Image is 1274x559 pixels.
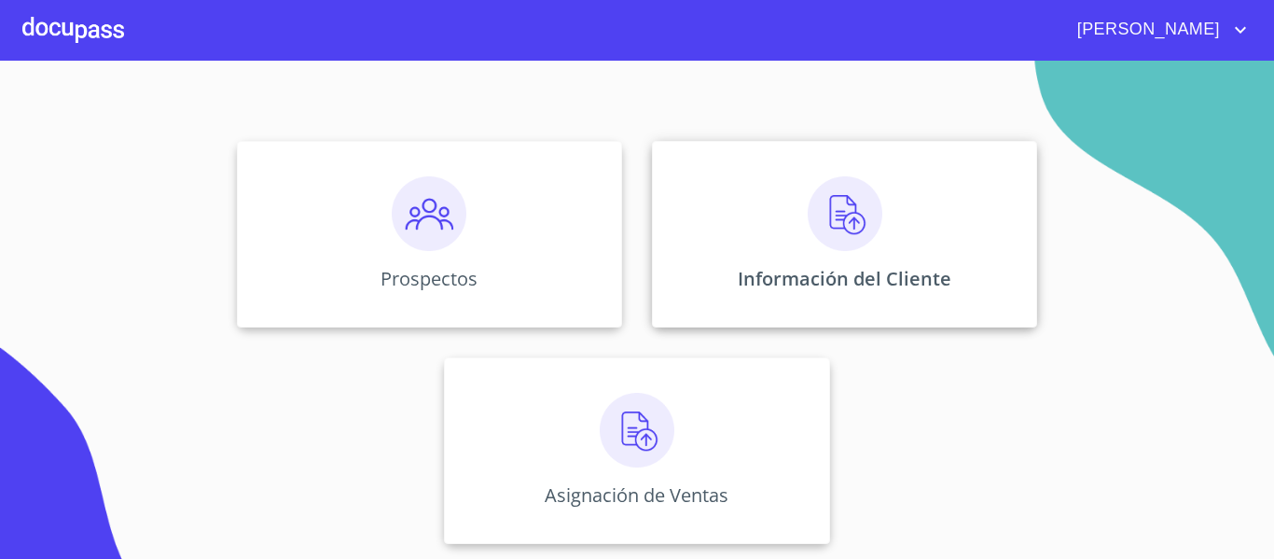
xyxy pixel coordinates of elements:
img: carga.png [808,176,882,251]
img: carga.png [600,393,674,468]
span: [PERSON_NAME] [1063,15,1229,45]
button: account of current user [1063,15,1252,45]
p: Asignación de Ventas [545,482,728,508]
p: Prospectos [381,266,478,291]
p: Información del Cliente [738,266,951,291]
img: prospectos.png [392,176,466,251]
